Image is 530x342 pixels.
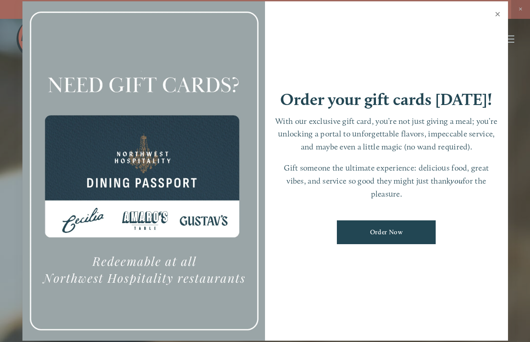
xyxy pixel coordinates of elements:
[280,91,492,108] h1: Order your gift cards [DATE]!
[450,176,463,185] em: you
[337,220,436,244] a: Order Now
[274,162,499,200] p: Gift someone the ultimate experience: delicious food, great vibes, and service so good they might...
[489,3,507,28] a: Close
[274,115,499,153] p: With our exclusive gift card, you’re not just giving a meal; you’re unlocking a portal to unforge...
